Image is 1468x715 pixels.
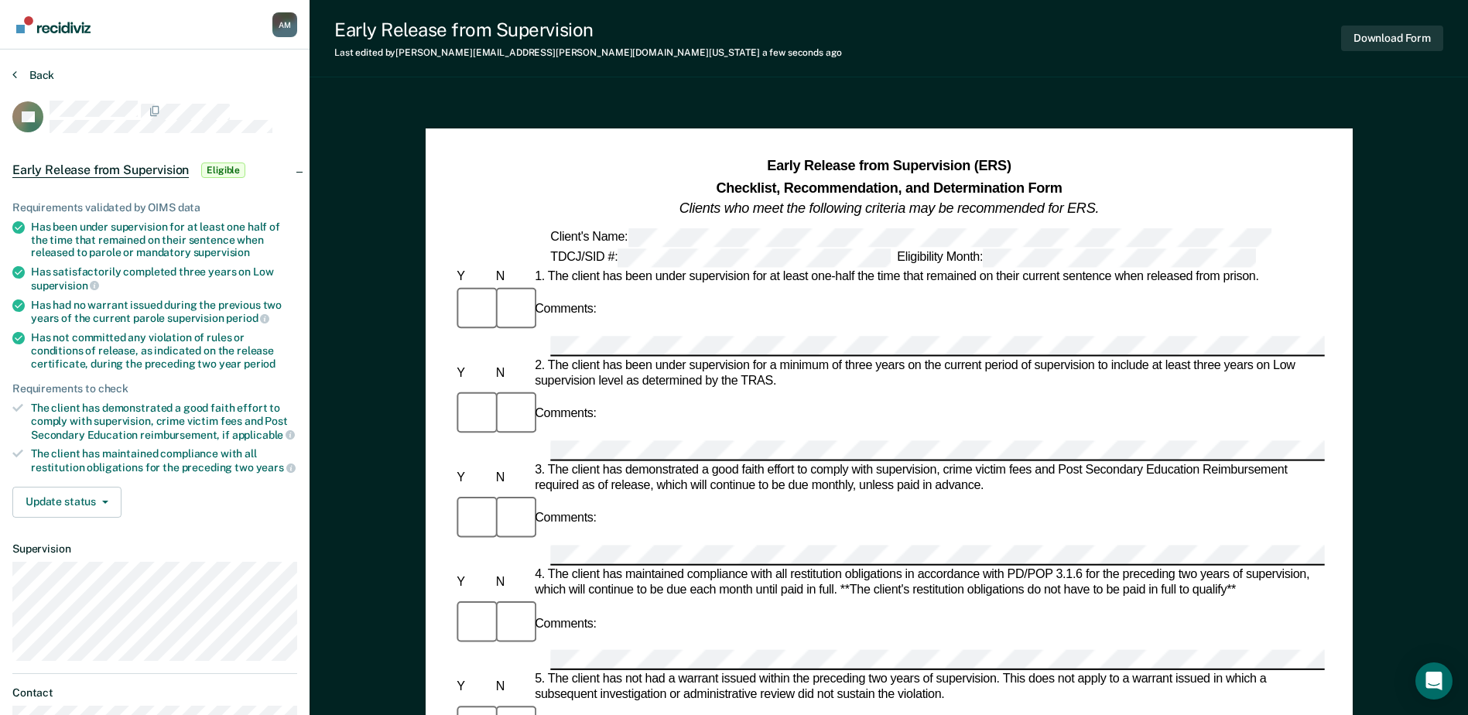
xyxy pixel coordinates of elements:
[547,248,894,266] div: TDCJ/SID #:
[492,470,531,486] div: N
[334,19,842,41] div: Early Release from Supervision
[492,680,531,696] div: N
[453,269,492,284] div: Y
[12,382,297,395] div: Requirements to check
[193,246,250,258] span: supervision
[31,402,297,441] div: The client has demonstrated a good faith effort to comply with supervision, crime victim fees and...
[532,302,600,317] div: Comments:
[12,162,189,178] span: Early Release from Supervision
[532,617,600,632] div: Comments:
[12,542,297,556] dt: Supervision
[31,447,297,474] div: The client has maintained compliance with all restitution obligations for the preceding two
[532,357,1325,388] div: 2. The client has been under supervision for a minimum of three years on the current period of su...
[256,461,296,474] span: years
[31,221,297,259] div: Has been under supervision for at least one half of the time that remained on their sentence when...
[532,672,1325,703] div: 5. The client has not had a warrant issued within the preceding two years of supervision. This do...
[226,312,269,324] span: period
[453,365,492,381] div: Y
[334,47,842,58] div: Last edited by [PERSON_NAME][EMAIL_ADDRESS][PERSON_NAME][DOMAIN_NAME][US_STATE]
[453,470,492,486] div: Y
[244,357,275,370] span: period
[767,159,1011,174] strong: Early Release from Supervision (ERS)
[894,248,1259,266] div: Eligibility Month:
[1341,26,1443,51] button: Download Form
[1415,662,1453,700] div: Open Intercom Messenger
[272,12,297,37] button: Profile dropdown button
[532,511,600,527] div: Comments:
[532,269,1325,284] div: 1. The client has been under supervision for at least one-half the time that remained on their cu...
[453,680,492,696] div: Y
[12,68,54,82] button: Back
[16,16,91,33] img: Recidiviz
[31,299,297,325] div: Has had no warrant issued during the previous two years of the current parole supervision
[201,162,245,178] span: Eligible
[453,575,492,590] div: Y
[12,201,297,214] div: Requirements validated by OIMS data
[547,227,1274,246] div: Client's Name:
[532,463,1325,494] div: 3. The client has demonstrated a good faith effort to comply with supervision, crime victim fees ...
[272,12,297,37] div: A M
[232,429,295,441] span: applicable
[532,407,600,422] div: Comments:
[762,47,842,58] span: a few seconds ago
[31,279,99,292] span: supervision
[12,686,297,700] dt: Contact
[492,365,531,381] div: N
[12,487,121,518] button: Update status
[492,269,531,284] div: N
[492,575,531,590] div: N
[679,200,1099,216] em: Clients who meet the following criteria may be recommended for ERS.
[716,180,1062,195] strong: Checklist, Recommendation, and Determination Form
[31,265,297,292] div: Has satisfactorily completed three years on Low
[31,331,297,370] div: Has not committed any violation of rules or conditions of release, as indicated on the release ce...
[532,567,1325,598] div: 4. The client has maintained compliance with all restitution obligations in accordance with PD/PO...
